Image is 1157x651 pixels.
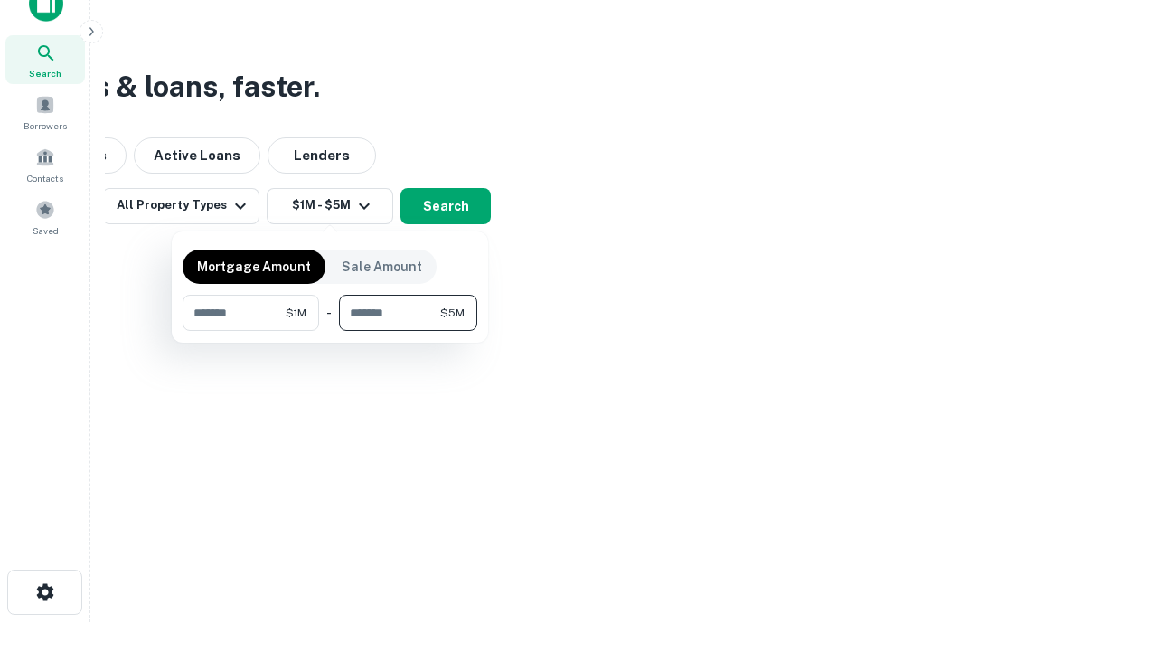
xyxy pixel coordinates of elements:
[342,257,422,277] p: Sale Amount
[286,305,306,321] span: $1M
[197,257,311,277] p: Mortgage Amount
[1067,506,1157,593] iframe: Chat Widget
[440,305,465,321] span: $5M
[326,295,332,331] div: -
